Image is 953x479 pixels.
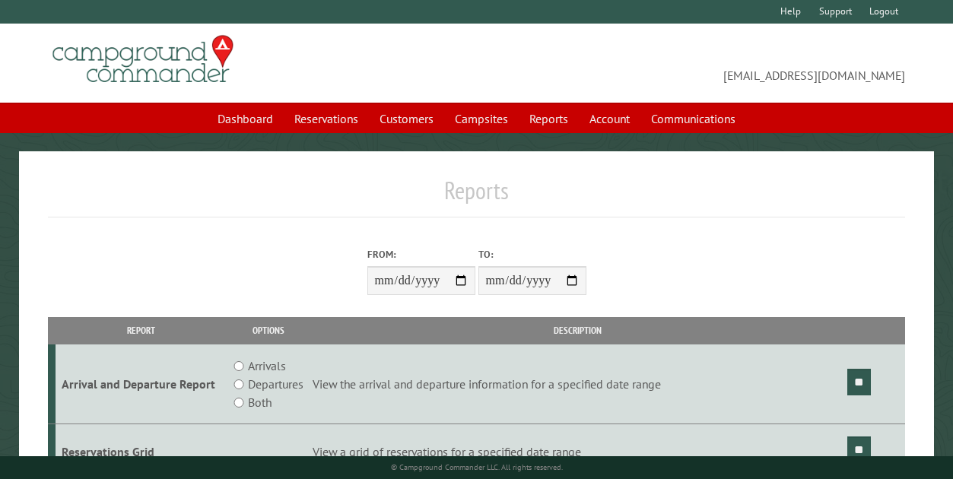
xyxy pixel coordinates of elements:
[477,42,906,84] span: [EMAIL_ADDRESS][DOMAIN_NAME]
[478,247,586,262] label: To:
[48,30,238,89] img: Campground Commander
[56,317,227,344] th: Report
[446,104,517,133] a: Campsites
[391,462,563,472] small: © Campground Commander LLC. All rights reserved.
[248,393,272,411] label: Both
[248,375,303,393] label: Departures
[367,247,475,262] label: From:
[370,104,443,133] a: Customers
[48,176,906,217] h1: Reports
[310,317,845,344] th: Description
[248,357,286,375] label: Arrivals
[227,317,310,344] th: Options
[285,104,367,133] a: Reservations
[580,104,639,133] a: Account
[520,104,577,133] a: Reports
[208,104,282,133] a: Dashboard
[642,104,745,133] a: Communications
[56,344,227,424] td: Arrival and Departure Report
[310,344,845,424] td: View the arrival and departure information for a specified date range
